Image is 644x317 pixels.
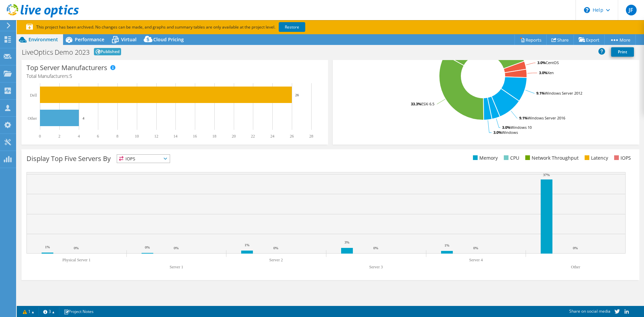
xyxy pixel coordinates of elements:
[58,134,60,139] text: 2
[279,22,305,32] a: Restore
[546,35,574,45] a: Share
[26,72,323,80] h4: Total Manufacturers:
[245,243,250,247] text: 1%
[83,116,85,120] text: 4
[471,154,498,162] li: Memory
[29,36,58,43] span: Environment
[574,35,605,45] a: Export
[626,5,637,15] span: JF
[174,246,179,250] text: 0%
[94,48,121,55] span: Published
[45,245,50,249] text: 1%
[295,93,299,97] text: 26
[270,134,274,139] text: 24
[502,125,511,130] tspan: 3.0%
[30,93,37,98] text: Dell
[28,116,37,121] text: Other
[62,258,91,262] text: Physical Server 1
[569,308,610,314] span: Share on social media
[584,7,590,13] svg: \n
[411,101,421,106] tspan: 33.3%
[251,134,255,139] text: 22
[539,70,547,75] tspan: 3.0%
[117,155,170,163] span: IOPS
[369,265,383,269] text: Server 3
[571,265,580,269] text: Other
[39,134,41,139] text: 0
[547,70,554,75] tspan: Xen
[269,258,283,262] text: Server 2
[612,154,631,162] li: IOPS
[121,36,137,43] span: Virtual
[444,243,449,247] text: 1%
[536,91,545,96] tspan: 9.1%
[583,154,608,162] li: Latency
[524,154,579,162] li: Network Throughput
[543,173,550,177] text: 37%
[344,240,350,244] text: 3%
[74,246,79,250] text: 0%
[546,60,559,65] tspan: CentOS
[69,73,72,79] span: 5
[611,47,634,57] a: Print
[290,134,294,139] text: 26
[145,245,150,249] text: 0%
[519,115,528,120] tspan: 9.1%
[153,36,184,43] span: Cloud Pricing
[116,134,118,139] text: 8
[469,258,483,262] text: Server 4
[604,35,636,45] a: More
[26,64,107,71] h3: Top Server Manufacturers
[75,36,104,43] span: Performance
[154,134,158,139] text: 12
[545,91,582,96] tspan: Windows Server 2012
[97,134,99,139] text: 6
[573,246,578,250] text: 0%
[39,307,59,316] a: 3
[173,134,177,139] text: 14
[528,115,565,120] tspan: Windows Server 2016
[212,134,216,139] text: 18
[273,246,278,250] text: 0%
[59,307,98,316] a: Project Notes
[193,134,197,139] text: 16
[22,49,90,56] h1: LiveOptics Demo 2023
[537,60,546,65] tspan: 3.0%
[170,265,183,269] text: Server 1
[78,134,80,139] text: 4
[373,246,378,250] text: 0%
[18,307,39,316] a: 1
[515,35,547,45] a: Reports
[421,101,434,106] tspan: ESXi 6.5
[26,23,355,31] p: This project has been archived. No changes can be made, and graphs and summary tables are only av...
[232,134,236,139] text: 20
[135,134,139,139] text: 10
[493,130,502,135] tspan: 3.0%
[502,154,519,162] li: CPU
[502,130,518,135] tspan: Windows
[473,246,478,250] text: 0%
[309,134,313,139] text: 28
[511,125,532,130] tspan: Windows 10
